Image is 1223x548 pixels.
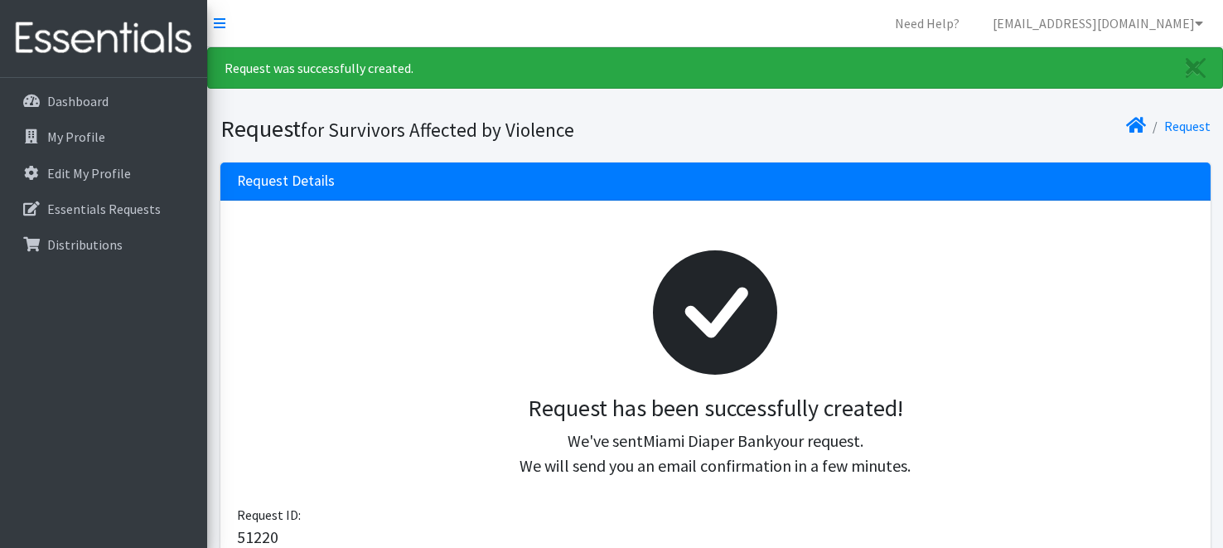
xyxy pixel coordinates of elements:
p: Dashboard [47,93,109,109]
a: Need Help? [882,7,973,40]
h3: Request has been successfully created! [250,395,1181,423]
p: Edit My Profile [47,165,131,182]
p: Distributions [47,236,123,253]
a: Essentials Requests [7,192,201,226]
h3: Request Details [237,172,335,190]
a: Dashboard [7,85,201,118]
small: for Survivors Affected by Violence [301,118,574,142]
p: We've sent your request. We will send you an email confirmation in a few minutes. [250,429,1181,478]
span: Miami Diaper Bank [643,430,773,451]
a: Close [1169,48,1222,88]
a: Request [1164,118,1211,134]
img: HumanEssentials [7,11,201,66]
a: Distributions [7,228,201,261]
a: [EMAIL_ADDRESS][DOMAIN_NAME] [979,7,1216,40]
p: My Profile [47,129,105,145]
a: My Profile [7,120,201,153]
p: Essentials Requests [47,201,161,217]
div: Request was successfully created. [207,47,1223,89]
h1: Request [220,114,709,143]
a: Edit My Profile [7,157,201,190]
span: Request ID: [237,507,301,523]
